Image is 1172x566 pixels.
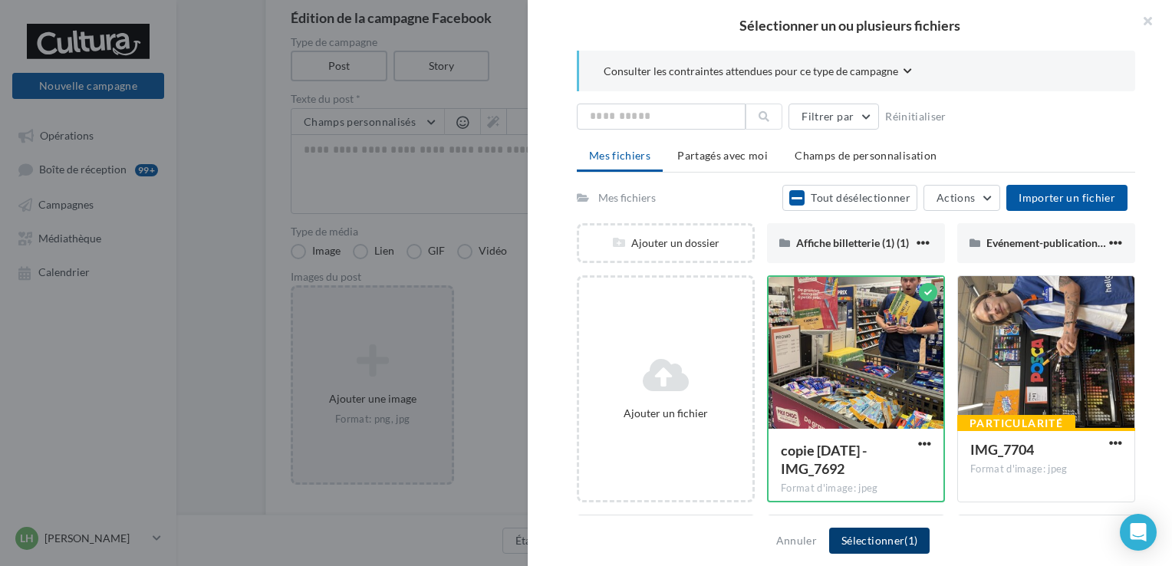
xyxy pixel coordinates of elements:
[970,441,1034,458] span: IMG_7704
[796,236,909,249] span: Affiche billetterie (1) (1)
[795,149,937,162] span: Champs de personnalisation
[585,406,746,421] div: Ajouter un fichier
[957,415,1075,432] div: Particularité
[604,64,898,79] span: Consulter les contraintes attendues pour ce type de campagne
[986,236,1148,249] span: Evénement-publication-Facebook
[589,149,650,162] span: Mes fichiers
[937,191,975,204] span: Actions
[879,107,953,126] button: Réinitialiser
[788,104,879,130] button: Filtrer par
[579,235,752,251] div: Ajouter un dossier
[782,185,917,211] button: Tout désélectionner
[604,63,912,82] button: Consulter les contraintes attendues pour ce type de campagne
[552,18,1147,32] h2: Sélectionner un ou plusieurs fichiers
[1120,514,1157,551] div: Open Intercom Messenger
[598,190,656,206] div: Mes fichiers
[923,185,1000,211] button: Actions
[829,528,930,554] button: Sélectionner(1)
[781,442,867,477] span: copie 22-08-2025 - IMG_7692
[1019,191,1115,204] span: Importer un fichier
[770,531,823,550] button: Annuler
[970,462,1122,476] div: Format d'image: jpeg
[677,149,768,162] span: Partagés avec moi
[1006,185,1128,211] button: Importer un fichier
[781,482,931,495] div: Format d'image: jpeg
[904,534,917,547] span: (1)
